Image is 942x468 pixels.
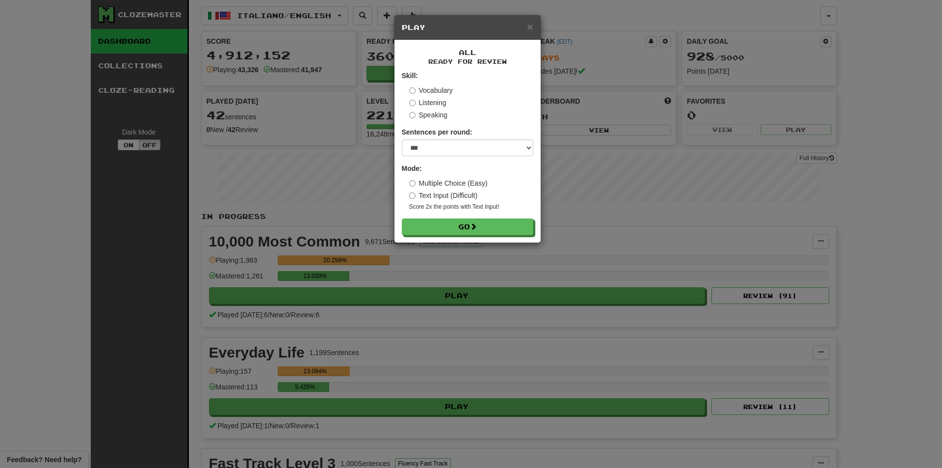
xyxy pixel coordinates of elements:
strong: Mode: [402,165,422,172]
small: Ready for Review [402,57,533,66]
label: Multiple Choice (Easy) [409,178,488,188]
strong: Skill: [402,72,418,80]
span: × [527,21,533,32]
label: Sentences per round: [402,127,472,137]
h5: Play [402,23,533,32]
label: Vocabulary [409,85,453,95]
input: Listening [409,100,416,106]
label: Speaking [409,110,447,120]
small: Score 2x the points with Text Input ! [409,203,533,211]
input: Speaking [409,112,416,118]
button: Go [402,219,533,235]
span: All [459,48,476,56]
input: Vocabulary [409,87,416,94]
input: Text Input (Difficult) [409,193,416,199]
button: Close [527,22,533,32]
input: Multiple Choice (Easy) [409,180,416,187]
label: Listening [409,98,446,108]
label: Text Input (Difficult) [409,191,478,200]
